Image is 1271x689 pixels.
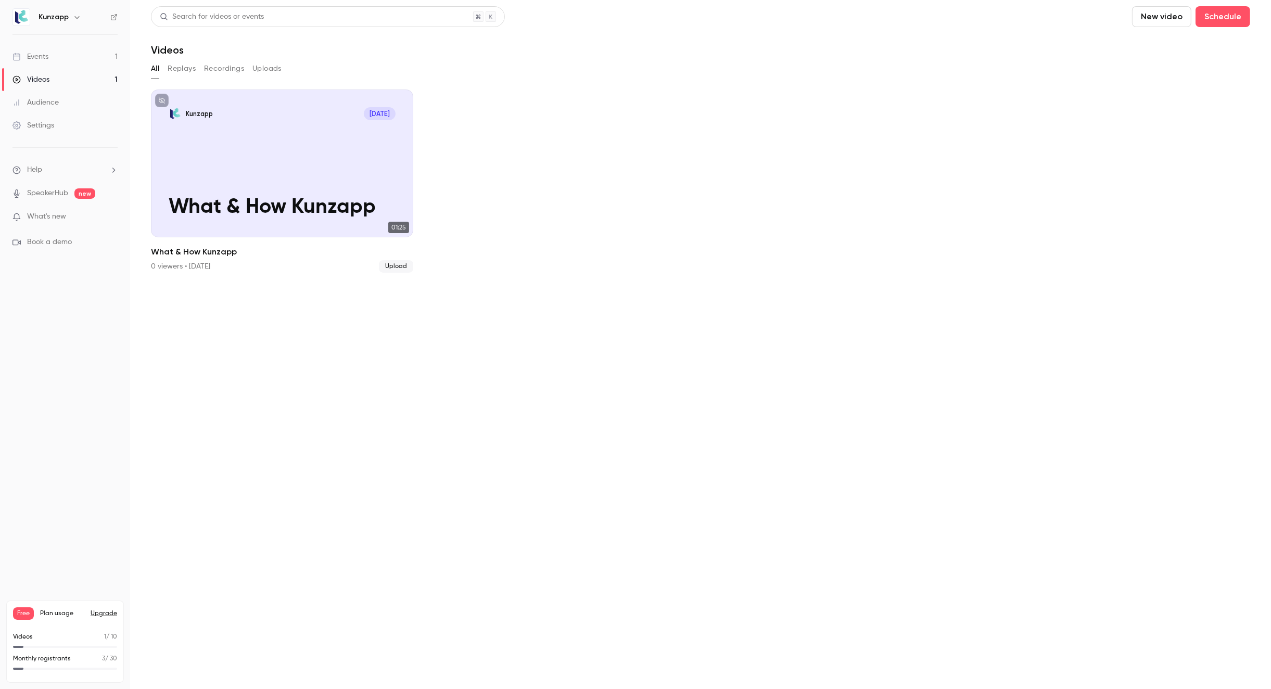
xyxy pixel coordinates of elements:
[151,90,413,273] a: What & How KunzappKunzapp[DATE]What & How Kunzapp01:25What & How Kunzapp0 viewers • [DATE]Upload
[27,211,66,222] span: What's new
[102,654,117,664] p: / 30
[104,634,106,640] span: 1
[151,90,413,273] li: What & How Kunzapp
[12,74,49,85] div: Videos
[169,107,182,120] img: What & How Kunzapp
[12,120,54,131] div: Settings
[379,260,413,273] span: Upload
[12,97,59,108] div: Audience
[102,656,105,662] span: 3
[204,60,244,77] button: Recordings
[169,196,396,220] p: What & How Kunzapp
[13,632,33,642] p: Videos
[13,9,30,25] img: Kunzapp
[151,60,159,77] button: All
[74,188,95,199] span: new
[155,94,169,107] button: unpublished
[186,109,213,118] p: Kunzapp
[12,52,48,62] div: Events
[27,164,42,175] span: Help
[151,90,1250,273] ul: Videos
[1132,6,1191,27] button: New video
[39,12,69,22] h6: Kunzapp
[13,607,34,620] span: Free
[160,11,264,22] div: Search for videos or events
[151,44,184,56] h1: Videos
[168,60,196,77] button: Replays
[364,107,396,120] span: [DATE]
[252,60,282,77] button: Uploads
[151,246,413,258] h2: What & How Kunzapp
[27,188,68,199] a: SpeakerHub
[13,654,71,664] p: Monthly registrants
[1196,6,1250,27] button: Schedule
[151,261,210,272] div: 0 viewers • [DATE]
[91,609,117,618] button: Upgrade
[151,6,1250,683] section: Videos
[27,237,72,248] span: Book a demo
[388,222,409,233] span: 01:25
[104,632,117,642] p: / 10
[40,609,84,618] span: Plan usage
[12,164,118,175] li: help-dropdown-opener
